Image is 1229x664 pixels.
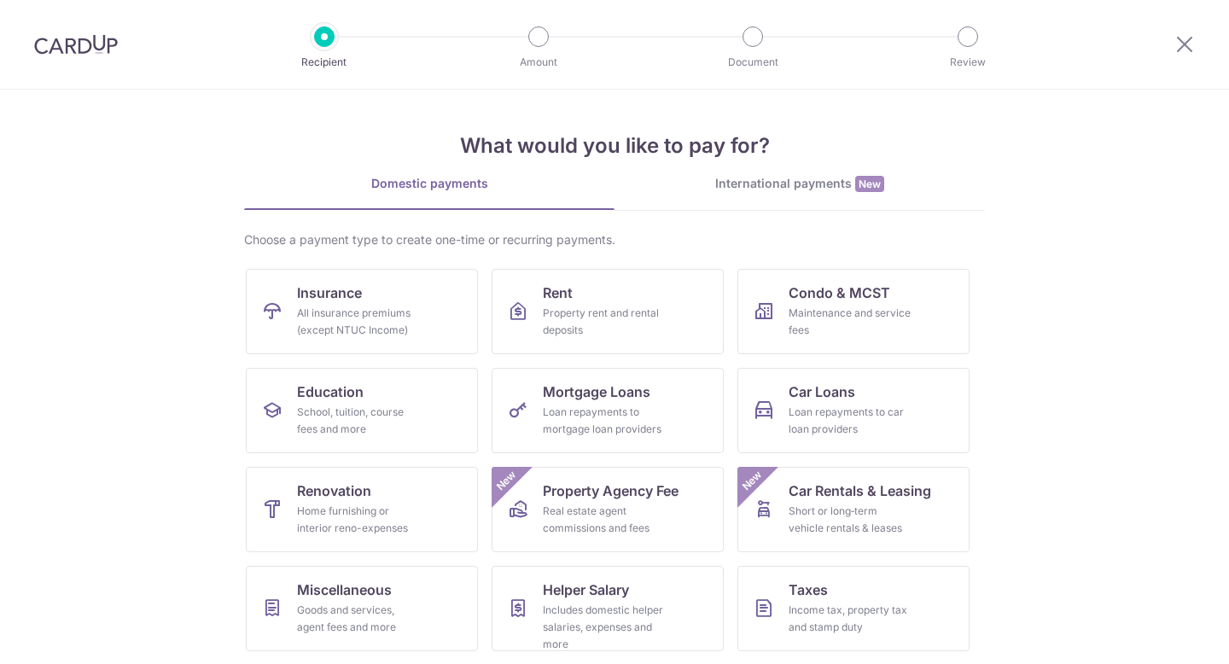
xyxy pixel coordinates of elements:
div: Property rent and rental deposits [543,305,666,339]
div: Short or long‑term vehicle rentals & leases [789,503,912,537]
span: Taxes [789,580,828,600]
div: Domestic payments [244,175,614,192]
span: Miscellaneous [297,580,392,600]
div: Goods and services, agent fees and more [297,602,420,636]
img: CardUp [34,34,118,55]
p: Amount [475,54,602,71]
span: New [492,467,521,495]
div: Home furnishing or interior reno-expenses [297,503,420,537]
span: Property Agency Fee [543,481,679,501]
div: Maintenance and service fees [789,305,912,339]
span: Education [297,382,364,402]
a: TaxesIncome tax, property tax and stamp duty [737,566,970,651]
span: Helper Salary [543,580,629,600]
div: Loan repayments to car loan providers [789,404,912,438]
h4: What would you like to pay for? [244,131,985,161]
div: School, tuition, course fees and more [297,404,420,438]
a: Mortgage LoansLoan repayments to mortgage loan providers [492,368,724,453]
p: Recipient [261,54,387,71]
a: InsuranceAll insurance premiums (except NTUC Income) [246,269,478,354]
div: Income tax, property tax and stamp duty [789,602,912,636]
span: Renovation [297,481,371,501]
div: Loan repayments to mortgage loan providers [543,404,666,438]
a: RenovationHome furnishing or interior reno-expenses [246,467,478,552]
span: New [738,467,766,495]
div: Real estate agent commissions and fees [543,503,666,537]
div: International payments [614,175,985,193]
span: New [855,176,884,192]
div: Includes domestic helper salaries, expenses and more [543,602,666,653]
span: Car Loans [789,382,855,402]
a: EducationSchool, tuition, course fees and more [246,368,478,453]
a: RentProperty rent and rental deposits [492,269,724,354]
span: Insurance [297,282,362,303]
a: MiscellaneousGoods and services, agent fees and more [246,566,478,651]
span: Rent [543,282,573,303]
a: Property Agency FeeReal estate agent commissions and feesNew [492,467,724,552]
a: Car LoansLoan repayments to car loan providers [737,368,970,453]
a: Condo & MCSTMaintenance and service fees [737,269,970,354]
span: Condo & MCST [789,282,890,303]
a: Car Rentals & LeasingShort or long‑term vehicle rentals & leasesNew [737,467,970,552]
a: Helper SalaryIncludes domestic helper salaries, expenses and more [492,566,724,651]
span: Car Rentals & Leasing [789,481,931,501]
span: Mortgage Loans [543,382,650,402]
p: Document [690,54,816,71]
div: Choose a payment type to create one-time or recurring payments. [244,231,985,248]
div: All insurance premiums (except NTUC Income) [297,305,420,339]
p: Review [905,54,1031,71]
